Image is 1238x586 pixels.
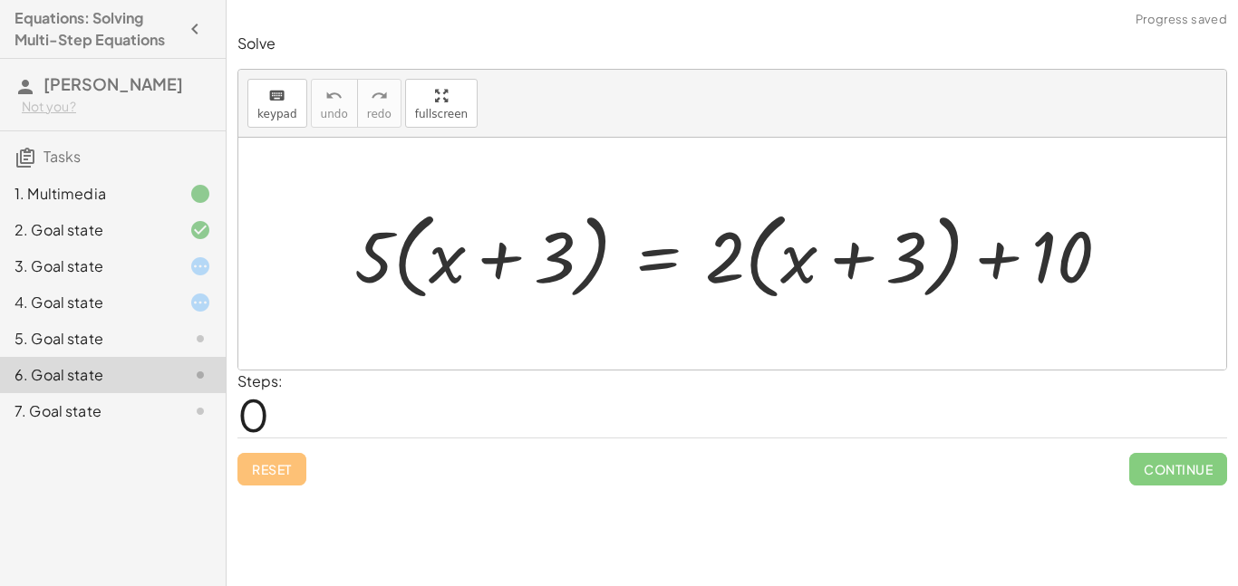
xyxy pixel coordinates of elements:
div: 5. Goal state [15,328,160,350]
i: redo [371,85,388,107]
div: 7. Goal state [15,400,160,422]
span: [PERSON_NAME] [44,73,183,94]
span: 0 [237,387,269,442]
button: undoundo [311,79,358,128]
i: undo [325,85,343,107]
div: 3. Goal state [15,255,160,277]
i: Task not started. [189,364,211,386]
span: fullscreen [415,108,468,120]
i: Task started. [189,292,211,313]
div: 1. Multimedia [15,183,160,205]
i: Task finished. [189,183,211,205]
i: Task finished and correct. [189,219,211,241]
i: Task not started. [189,328,211,350]
span: undo [321,108,348,120]
span: redo [367,108,392,120]
i: keyboard [268,85,285,107]
div: 6. Goal state [15,364,160,386]
p: Solve [237,34,1227,54]
div: 4. Goal state [15,292,160,313]
div: 2. Goal state [15,219,160,241]
div: Not you? [22,98,211,116]
label: Steps: [237,371,283,390]
i: Task started. [189,255,211,277]
i: Task not started. [189,400,211,422]
button: keyboardkeypad [247,79,307,128]
button: fullscreen [405,79,478,128]
h4: Equations: Solving Multi-Step Equations [15,7,179,51]
span: Progress saved [1136,11,1227,29]
span: keypad [257,108,297,120]
span: Tasks [44,147,81,166]
button: redoredo [357,79,401,128]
